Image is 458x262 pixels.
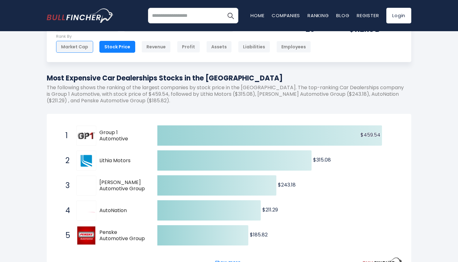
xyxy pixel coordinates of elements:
a: Ranking [308,12,329,19]
div: Profit [177,41,200,53]
span: Group 1 Automotive [99,129,146,143]
p: Rank By [56,34,311,39]
div: Revenue [141,41,171,53]
a: Login [386,8,411,23]
text: $459.54 [360,131,380,138]
p: The following shows the ranking of the largest companies by stock price in the [GEOGRAPHIC_DATA].... [47,85,411,104]
a: Home [250,12,264,19]
span: Penske Automotive Group [99,229,146,242]
div: Assets [206,41,232,53]
div: Employees [276,41,311,53]
span: AutoNation [99,207,146,214]
a: Blog [336,12,349,19]
span: 5 [62,230,69,241]
span: [PERSON_NAME] Automotive Group [99,179,146,192]
a: Register [357,12,379,19]
img: bullfincher logo [47,8,114,23]
div: Market Cap [56,41,93,53]
text: $315.08 [313,156,331,163]
div: Stock Price [99,41,135,53]
h1: Most Expensive Car Dealerships Stocks in the [GEOGRAPHIC_DATA] [47,73,411,83]
span: 1 [62,130,69,141]
a: Companies [272,12,300,19]
button: Search [223,8,238,23]
img: Lithia Motors [77,152,95,170]
text: $185.82 [250,231,268,238]
span: 4 [62,205,69,216]
img: Penske Automotive Group [77,226,95,245]
span: Lithia Motors [99,158,146,164]
img: AutoNation [77,201,95,220]
span: 2 [62,155,69,166]
div: $112.13 B [349,24,402,34]
a: Go to homepage [47,8,114,23]
div: Liabilities [238,41,270,53]
text: $243.18 [278,181,296,188]
img: Group 1 Automotive [77,127,95,145]
img: Asbury Automotive Group [77,177,95,195]
span: 3 [62,180,69,191]
text: $211.29 [262,206,278,213]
